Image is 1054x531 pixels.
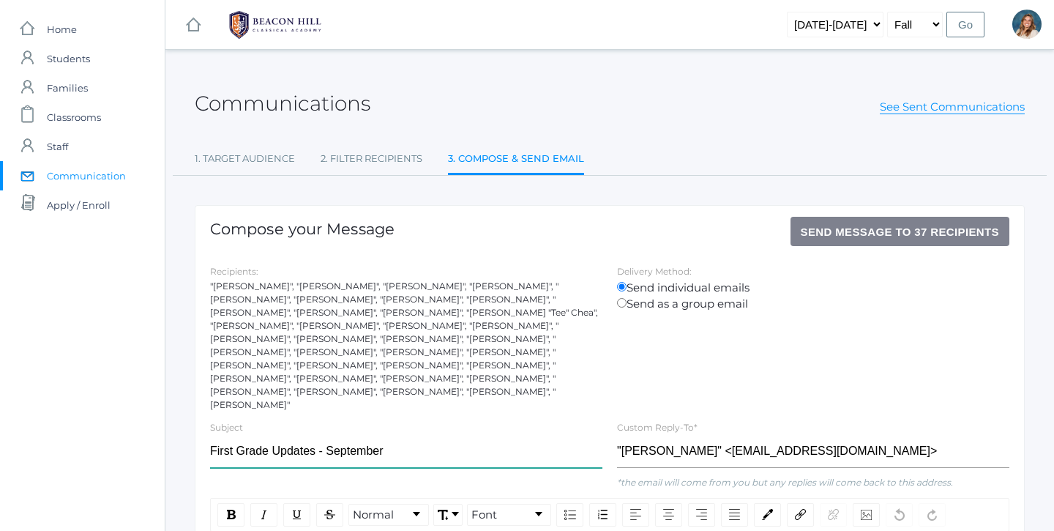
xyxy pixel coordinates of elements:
[801,226,1000,238] span: Send Message to 37 recipients
[919,503,946,527] div: Redo
[619,503,751,527] div: rdw-textalign-control
[283,503,310,527] div: Underline
[195,92,370,115] h2: Communications
[880,100,1025,114] a: See Sent Communications
[853,503,880,527] div: Image
[617,282,627,292] input: Send individual emails
[1012,10,1042,39] div: Liv Barber
[556,503,583,527] div: Unordered
[617,298,627,308] input: Send as a group email
[47,73,88,103] span: Families
[617,280,1009,297] label: Send individual emails
[433,504,463,526] div: rdw-dropdown
[617,477,953,488] em: *the email will come from you but any replies will come back to this address.
[316,503,343,527] div: Strikethrough
[850,503,883,527] div: rdw-image-control
[589,503,616,527] div: Ordered
[553,503,619,527] div: rdw-list-control
[195,144,295,174] a: 1. Target Audience
[431,503,465,527] div: rdw-font-size-control
[886,503,913,527] div: Undo
[790,217,1010,246] button: Send Message to 37 recipients
[784,503,850,527] div: rdw-link-control
[348,504,429,526] div: rdw-dropdown
[47,15,77,44] span: Home
[217,503,244,527] div: Bold
[617,422,698,433] label: Custom Reply-To*
[883,503,949,527] div: rdw-history-control
[448,144,584,176] a: 3. Compose & Send Email
[210,422,243,433] label: Subject
[210,220,395,237] h1: Compose your Message
[321,144,422,174] a: 2. Filter Recipients
[617,266,692,277] label: Delivery Method:
[688,503,715,527] div: Right
[210,266,258,277] label: Recipients:
[47,161,126,190] span: Communication
[214,503,346,527] div: rdw-inline-control
[47,44,90,73] span: Students
[47,132,68,161] span: Staff
[250,503,277,527] div: Italic
[787,503,814,527] div: Link
[434,505,462,525] a: Font Size
[349,505,428,525] a: Block Type
[467,504,551,526] div: rdw-dropdown
[468,505,550,525] a: Font
[721,503,748,527] div: Justify
[471,507,497,524] span: Font
[47,190,111,220] span: Apply / Enroll
[622,503,649,527] div: Left
[617,435,1009,468] input: "Full Name" <email@email.com>
[353,507,394,524] span: Normal
[617,296,1009,313] label: Send as a group email
[220,7,330,43] img: BHCALogos-05-308ed15e86a5a0abce9b8dd61676a3503ac9727e845dece92d48e8588c001991.png
[346,503,431,527] div: rdw-block-control
[210,280,602,412] div: "[PERSON_NAME]", "[PERSON_NAME]", "[PERSON_NAME]", "[PERSON_NAME]", "[PERSON_NAME]", "[PERSON_NAM...
[47,103,101,132] span: Classrooms
[655,503,682,527] div: Center
[820,503,847,527] div: Unlink
[751,503,784,527] div: rdw-color-picker
[946,12,984,37] input: Go
[465,503,553,527] div: rdw-font-family-control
